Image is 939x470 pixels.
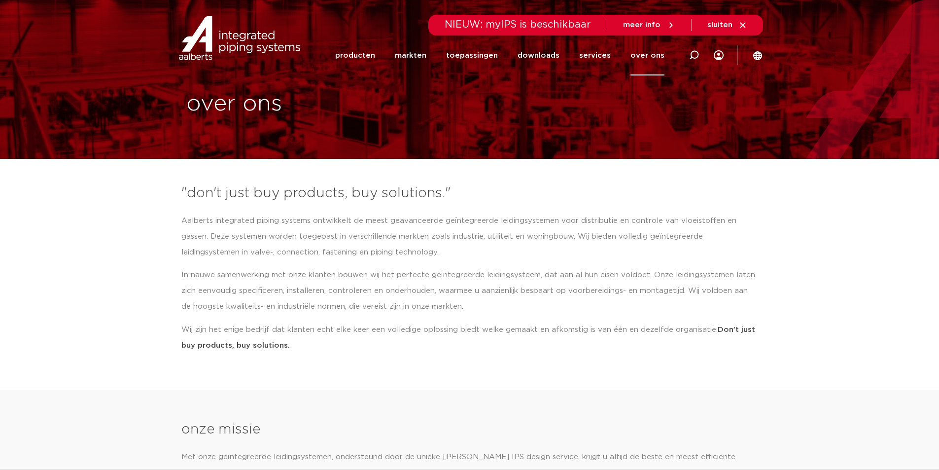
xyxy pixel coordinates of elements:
[181,420,758,439] h3: onze missie
[181,267,758,315] p: In nauwe samenwerking met onze klanten bouwen wij het perfecte geïntegreerde leidingsysteem, dat ...
[623,21,675,30] a: meer info
[707,21,747,30] a: sluiten
[579,36,611,75] a: services
[335,36,664,75] nav: Menu
[446,36,498,75] a: toepassingen
[186,88,465,120] h1: over ons
[623,21,661,29] span: meer info
[181,326,755,349] strong: Don’t just buy products, buy solutions.
[395,36,426,75] a: markten
[707,21,732,29] span: sluiten
[518,36,559,75] a: downloads
[335,36,375,75] a: producten
[181,213,758,260] p: Aalberts integrated piping systems ontwikkelt de meest geavanceerde geïntegreerde leidingsystemen...
[630,36,664,75] a: over ons
[445,20,591,30] span: NIEUW: myIPS is beschikbaar
[714,36,724,75] div: my IPS
[181,322,758,354] p: Wij zijn het enige bedrijf dat klanten echt elke keer een volledige oplossing biedt welke gemaakt...
[181,183,758,203] h3: "don't just buy products, buy solutions."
